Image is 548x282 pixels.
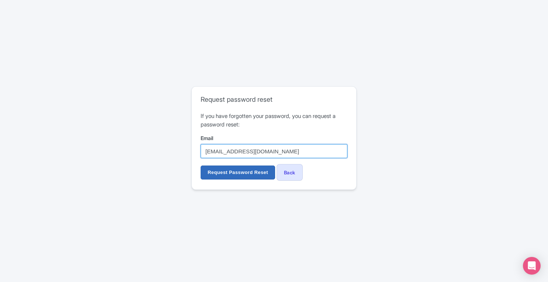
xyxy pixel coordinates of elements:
[201,144,347,158] input: username@example.com
[201,134,347,142] label: Email
[523,257,541,275] div: Open Intercom Messenger
[277,164,303,181] a: Back
[201,112,347,129] p: If you have forgotten your password, you can request a password reset:
[201,166,275,180] input: Request Password Reset
[201,95,347,104] h2: Request password reset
